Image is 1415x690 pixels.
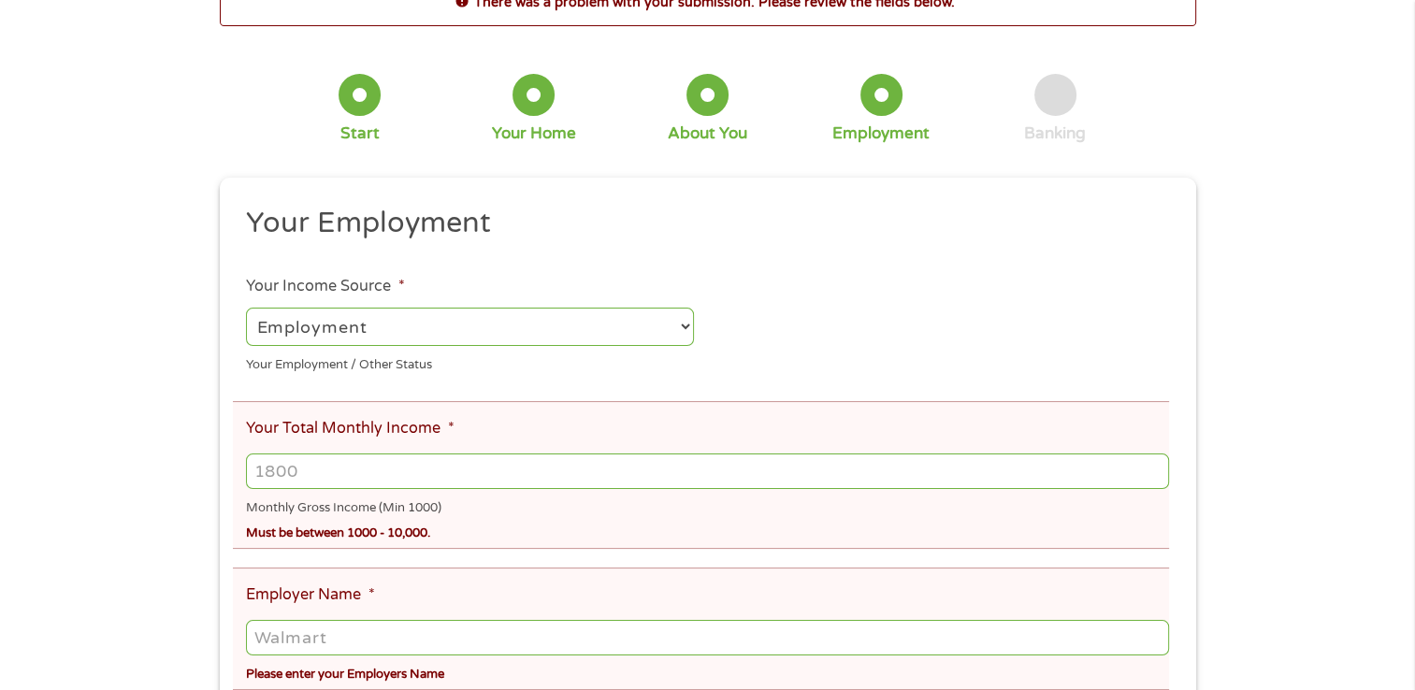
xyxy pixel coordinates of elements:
[246,453,1168,489] input: 1800
[832,123,930,144] div: Employment
[246,585,374,605] label: Employer Name
[492,123,576,144] div: Your Home
[246,658,1168,683] div: Please enter your Employers Name
[340,123,380,144] div: Start
[668,123,747,144] div: About You
[246,518,1168,543] div: Must be between 1000 - 10,000.
[246,277,404,296] label: Your Income Source
[246,419,454,438] label: Your Total Monthly Income
[246,349,694,374] div: Your Employment / Other Status
[1024,123,1086,144] div: Banking
[246,620,1168,655] input: Walmart
[246,205,1155,242] h2: Your Employment
[246,493,1168,518] div: Monthly Gross Income (Min 1000)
